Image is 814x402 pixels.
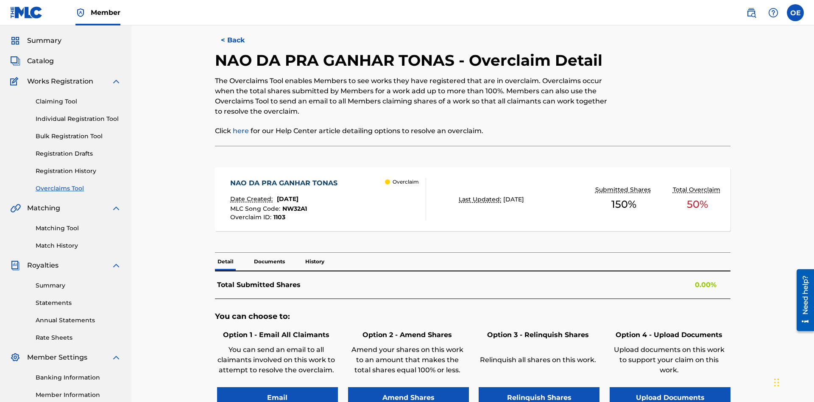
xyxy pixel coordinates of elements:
img: Royalties [10,260,20,271]
iframe: Resource Center [790,266,814,335]
p: Submitted Shares [595,185,653,194]
img: Member Settings [10,352,20,363]
p: The Overclaims Tool enables Members to see works they have registered that are in overclaim. Over... [215,76,612,117]
a: NAO DA PRA GANHAR TONASDate Created:[DATE]MLC Song Code:NW32A1Overclaim ID:1103 OverclaimLast Upd... [215,167,731,231]
a: SummarySummary [10,36,61,46]
span: Matching [27,203,60,213]
p: Click for our Help Center article detailing options to resolve an overclaim. [215,126,612,136]
span: 50 % [687,197,708,212]
p: You can send an email to all claimants involved on this work to attempt to resolve the overclaim. [217,345,336,375]
img: Catalog [10,56,20,66]
p: Upload documents on this work to support your claim on this work. [610,345,728,375]
h6: Option 4 - Upload Documents [610,330,728,340]
p: Relinquish all shares on this work. [479,355,597,365]
p: Documents [251,253,287,271]
h6: Option 2 - Amend Shares [348,330,467,340]
p: Last Updated: [459,195,503,204]
p: Amend your shares on this work to an amount that makes the total shares equal 100% or less. [348,345,467,375]
a: Rate Sheets [36,333,121,342]
span: Member Settings [27,352,87,363]
img: expand [111,203,121,213]
span: Royalties [27,260,59,271]
img: Works Registration [10,76,21,87]
h6: Option 3 - Relinquish Shares [479,330,597,340]
span: Works Registration [27,76,93,87]
div: Help [765,4,782,21]
p: Overclaim [393,178,419,186]
a: Registration Drafts [36,149,121,158]
a: Member Information [36,391,121,399]
span: 150 % [611,197,636,212]
span: 1103 [273,213,285,221]
p: 0.00% [695,280,716,290]
iframe: Chat Widget [772,361,814,402]
img: expand [111,352,121,363]
button: < Back [215,30,266,51]
a: Annual Statements [36,316,121,325]
span: Overclaim ID : [230,213,273,221]
a: Statements [36,299,121,307]
p: Detail [215,253,236,271]
span: NW32A1 [282,205,307,212]
span: Member [91,8,120,17]
a: Match History [36,241,121,250]
div: NAO DA PRA GANHAR TONAS [230,178,342,188]
p: Date Created: [230,195,275,204]
span: Summary [27,36,61,46]
a: Individual Registration Tool [36,114,121,123]
div: Drag [774,370,779,395]
img: Top Rightsholder [75,8,86,18]
p: Total Overclaim [673,185,722,194]
a: Banking Information [36,373,121,382]
a: here [233,127,249,135]
a: CatalogCatalog [10,56,54,66]
p: History [303,253,327,271]
h5: You can choose to: [215,312,731,321]
img: expand [111,260,121,271]
a: Claiming Tool [36,97,121,106]
img: Summary [10,36,20,46]
a: Public Search [743,4,760,21]
span: Catalog [27,56,54,66]
div: User Menu [787,4,804,21]
a: Matching Tool [36,224,121,233]
img: help [768,8,778,18]
img: Matching [10,203,21,213]
a: Registration History [36,167,121,176]
h2: NAO DA PRA GANHAR TONAS - Overclaim Detail [215,51,607,70]
span: [DATE] [503,195,524,203]
p: Total Submitted Shares [217,280,301,290]
a: Overclaims Tool [36,184,121,193]
span: MLC Song Code : [230,205,282,212]
h6: Option 1 - Email All Claimants [217,330,336,340]
img: MLC Logo [10,6,43,19]
a: Bulk Registration Tool [36,132,121,141]
img: search [746,8,756,18]
img: expand [111,76,121,87]
span: [DATE] [277,195,298,203]
a: Summary [36,281,121,290]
